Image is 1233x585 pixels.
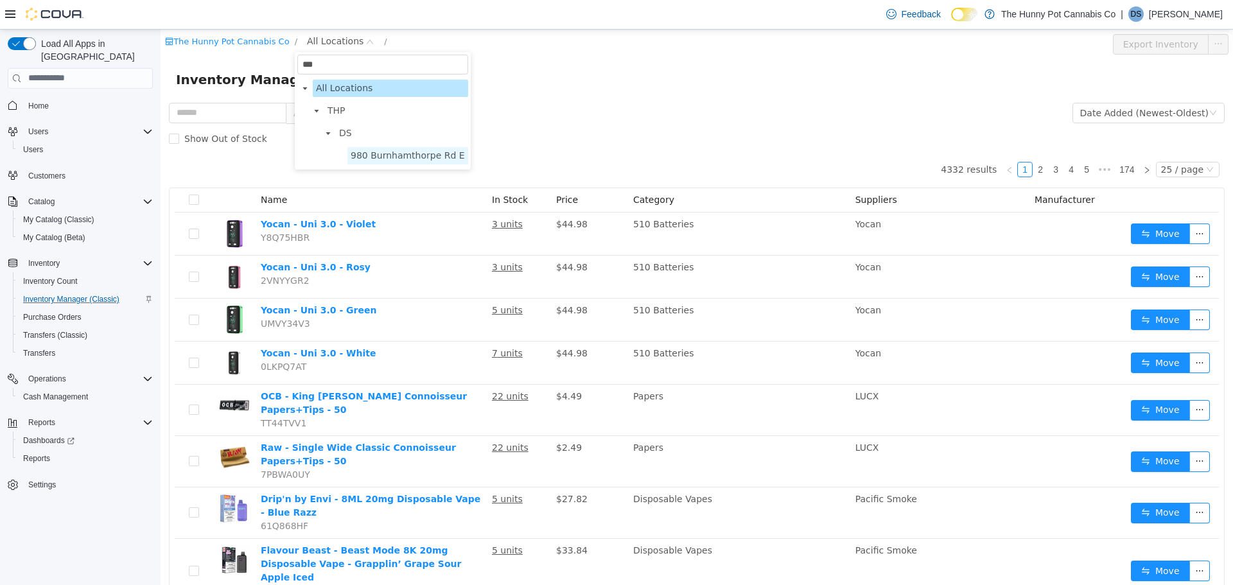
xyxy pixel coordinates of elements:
[881,1,946,27] a: Feedback
[19,104,112,114] span: Show Out of Stock
[28,196,55,207] span: Catalog
[18,274,83,289] a: Inventory Count
[695,516,756,526] span: Pacific Smoke
[155,53,212,64] span: All Locations
[23,392,88,402] span: Cash Management
[3,475,158,494] button: Settings
[695,319,721,329] span: Yocan
[780,132,836,148] li: 4332 results
[951,21,952,22] span: Dark Mode
[23,348,55,358] span: Transfers
[18,230,91,245] a: My Catalog (Beta)
[141,56,148,62] i: icon: caret-down
[23,168,153,184] span: Customers
[902,8,941,21] span: Feedback
[396,516,427,526] span: $33.84
[396,319,427,329] span: $44.98
[15,40,161,60] span: Inventory Manager
[979,132,994,148] li: Next Page
[13,290,158,308] button: Inventory Manager (Classic)
[1029,280,1049,301] button: icon: ellipsis
[872,132,888,148] li: 2
[13,344,158,362] button: Transfers
[23,371,153,387] span: Operations
[331,413,368,423] u: 22 units
[18,292,153,307] span: Inventory Manager (Classic)
[396,232,427,243] span: $44.98
[23,276,78,286] span: Inventory Count
[970,280,1029,301] button: icon: swapMove
[100,332,146,342] span: 0LKPQ7AT
[955,133,977,147] a: 174
[4,8,13,16] i: icon: shop
[134,7,137,17] span: /
[18,310,87,325] a: Purchase Orders
[100,289,150,299] span: UMVY34V3
[13,308,158,326] button: Purchase Orders
[1045,136,1053,145] i: icon: down
[3,123,158,141] button: Users
[1029,531,1049,552] button: icon: ellipsis
[100,246,149,256] span: 2VNYYGR2
[1029,473,1049,494] button: icon: ellipsis
[18,212,100,227] a: My Catalog (Classic)
[179,98,191,109] span: DS
[23,330,87,340] span: Transfers (Classic)
[13,432,158,450] a: Dashboards
[23,415,153,430] span: Reports
[152,50,308,67] span: All Locations
[970,531,1029,552] button: icon: swapMove
[23,435,74,446] span: Dashboards
[28,171,66,181] span: Customers
[874,165,934,175] span: Manufacturer
[3,166,158,185] button: Customers
[331,165,367,175] span: In Stock
[100,440,150,450] span: 7PBWA0UY
[841,132,857,148] li: Previous Page
[13,141,158,159] button: Users
[23,144,43,155] span: Users
[695,275,721,286] span: Yocan
[903,132,918,148] li: 4
[100,413,295,437] a: Raw - Single Wide Classic Connoisseur Papers+Tips - 50
[396,362,421,372] span: $4.49
[1029,371,1049,391] button: icon: ellipsis
[331,319,362,329] u: 7 units
[100,389,146,399] span: TT44TVV1
[468,226,690,269] td: 510 Batteries
[468,509,690,574] td: Disposable Vapes
[920,74,1048,93] div: Date Added (Newest-Oldest)
[23,124,53,139] button: Users
[23,312,82,322] span: Purchase Orders
[18,433,153,448] span: Dashboards
[331,232,362,243] u: 3 units
[23,232,85,243] span: My Catalog (Beta)
[951,8,978,21] input: Dark Mode
[1131,6,1142,22] span: DS
[331,275,362,286] u: 5 units
[1121,6,1123,22] p: |
[3,193,158,211] button: Catalog
[983,137,990,144] i: icon: right
[396,189,427,200] span: $44.98
[18,433,80,448] a: Dashboards
[100,189,215,200] a: Yocan - Uni 3.0 - Violet
[468,458,690,509] td: Disposable Vapes
[3,370,158,388] button: Operations
[695,232,721,243] span: Yocan
[58,514,90,546] img: Flavour Beast - Beast Mode 8K 20mg Disposable Vape - Grapplin’ Grape Sour Apple Iced hero shot
[100,275,216,286] a: Yocan - Uni 3.0 - Green
[18,327,92,343] a: Transfers (Classic)
[1029,237,1049,258] button: icon: ellipsis
[133,77,191,90] span: All Categories
[23,168,71,184] a: Customers
[695,189,721,200] span: Yocan
[331,516,362,526] u: 5 units
[13,272,158,290] button: Inventory Count
[18,142,48,157] a: Users
[58,317,90,349] img: Yocan - Uni 3.0 - White hero shot
[1128,6,1144,22] div: Davin Saini
[18,310,153,325] span: Purchase Orders
[468,355,690,406] td: Papers
[28,374,66,384] span: Operations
